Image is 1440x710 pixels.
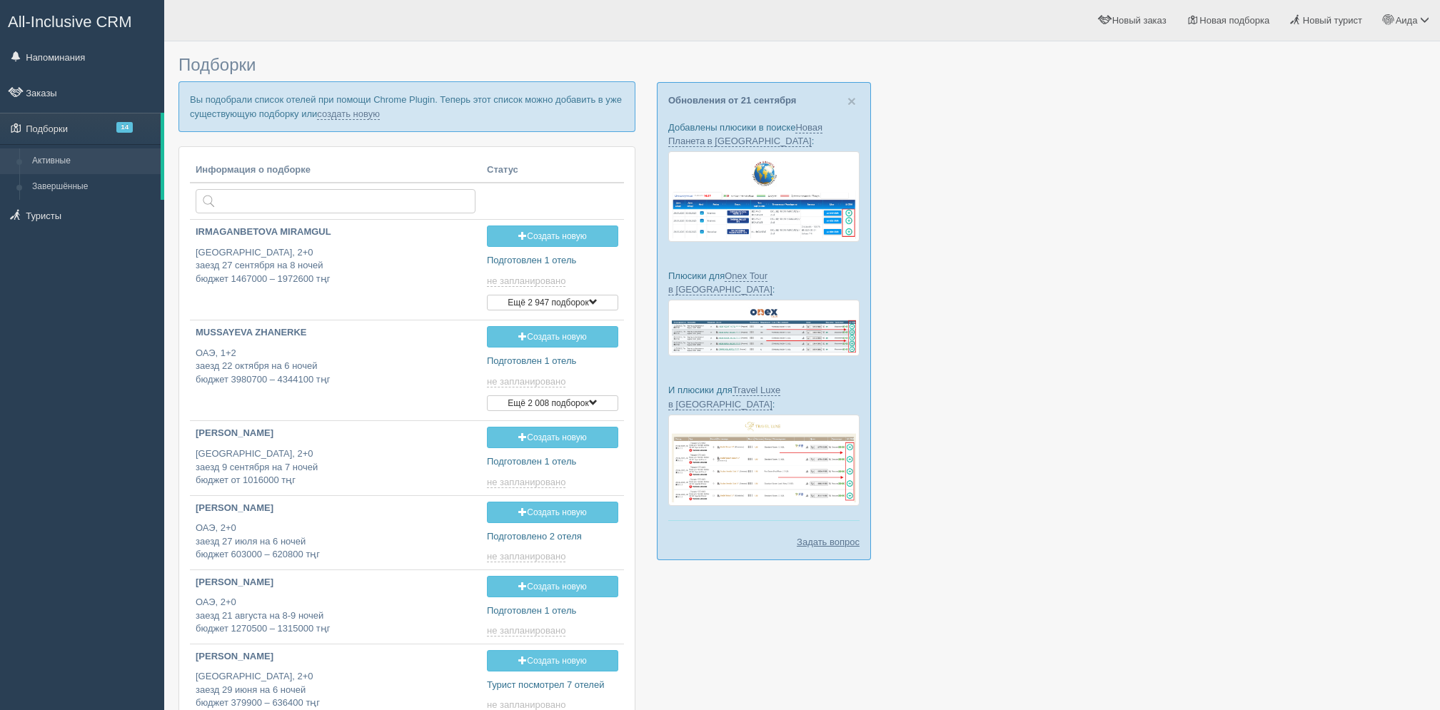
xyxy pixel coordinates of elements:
[317,108,380,120] a: создать новую
[487,376,568,387] a: не запланировано
[668,121,860,148] p: Добавлены плюсики в поиске :
[190,570,481,642] a: [PERSON_NAME] ОАЭ, 2+0заезд 21 августа на 8-9 ночейбюджет 1270500 – 1315000 тңг
[1,1,163,40] a: All-Inclusive CRM
[196,650,475,664] p: [PERSON_NAME]
[487,551,565,562] span: не запланировано
[487,275,568,287] a: не запланировано
[196,189,475,213] input: Поиск по стране или туристу
[196,326,475,340] p: MUSSAYEVA ZHANERKE
[487,427,618,448] a: Создать новую
[668,385,780,410] a: Travel Luxe в [GEOGRAPHIC_DATA]
[116,122,133,133] span: 14
[487,625,568,637] a: не запланировано
[487,679,618,692] p: Турист посмотрел 7 отелей
[487,355,618,368] p: Подготовлен 1 отель
[8,13,132,31] span: All-Inclusive CRM
[487,295,618,310] button: Ещё 2 947 подборок
[196,447,475,487] p: [GEOGRAPHIC_DATA], 2+0 заезд 9 сентября на 7 ночей бюджет от 1016000 тңг
[196,522,475,562] p: ОАЭ, 2+0 заезд 27 июля на 6 ночей бюджет 603000 – 620800 тңг
[190,158,481,183] th: Информация о подборке
[196,596,475,636] p: ОАЭ, 2+0 заезд 21 августа на 8-9 ночей бюджет 1270500 – 1315000 тңг
[668,415,860,507] img: travel-luxe-%D0%BF%D0%BE%D0%B4%D0%B1%D0%BE%D1%80%D0%BA%D0%B0-%D1%81%D1%80%D0%BC-%D0%B4%D0%BB%D1%8...
[487,225,618,247] a: Создать новую
[797,535,860,549] a: Задать вопрос
[1396,15,1418,26] span: Аида
[196,576,475,589] p: [PERSON_NAME]
[487,502,618,523] a: Создать новую
[196,246,475,286] p: [GEOGRAPHIC_DATA], 2+0 заезд 27 сентября на 8 ночей бюджет 1467000 – 1972600 тңг
[1112,15,1167,26] span: Новый заказ
[26,148,161,174] a: Активные
[196,427,475,440] p: [PERSON_NAME]
[190,496,481,568] a: [PERSON_NAME] ОАЭ, 2+0заезд 27 июля на 6 ночейбюджет 603000 – 620800 тңг
[26,174,161,200] a: Завершённые
[487,254,618,268] p: Подготовлен 1 отель
[487,275,565,287] span: не запланировано
[196,670,475,710] p: [GEOGRAPHIC_DATA], 2+0 заезд 29 июня на 6 ночей бюджет 379900 – 636400 тңг
[190,320,481,398] a: MUSSAYEVA ZHANERKE ОАЭ, 1+2заезд 22 октября на 6 ночейбюджет 3980700 – 4344100 тңг
[178,81,635,131] p: Вы подобрали список отелей при помощи Chrome Plugin. Теперь этот список можно добавить в уже суще...
[487,477,565,488] span: не запланировано
[487,455,618,469] p: Подготовлен 1 отель
[487,625,565,637] span: не запланировано
[847,93,856,108] button: Close
[196,225,475,239] p: IRMAGANBETOVA MIRAMGUL
[481,158,624,183] th: Статус
[1303,15,1362,26] span: Новый турист
[487,551,568,562] a: не запланировано
[178,55,256,74] span: Подборки
[487,477,568,488] a: не запланировано
[196,502,475,515] p: [PERSON_NAME]
[668,383,860,410] p: И плюсики для :
[847,93,856,109] span: ×
[487,576,618,597] a: Создать новую
[487,395,618,411] button: Ещё 2 008 подборок
[1199,15,1269,26] span: Новая подборка
[668,151,860,241] img: new-planet-%D0%BF%D1%96%D0%B4%D0%B1%D1%96%D1%80%D0%BA%D0%B0-%D1%81%D1%80%D0%BC-%D0%B4%D0%BB%D1%8F...
[196,347,475,387] p: ОАЭ, 1+2 заезд 22 октября на 6 ночей бюджет 3980700 – 4344100 тңг
[668,95,796,106] a: Обновления от 21 сентября
[487,326,618,348] a: Создать новую
[487,604,618,618] p: Подготовлен 1 отель
[487,650,618,671] a: Создать новую
[668,300,860,356] img: onex-tour-proposal-crm-for-travel-agency.png
[487,376,565,387] span: не запланировано
[668,269,860,296] p: Плюсики для :
[190,421,481,493] a: [PERSON_NAME] [GEOGRAPHIC_DATA], 2+0заезд 9 сентября на 7 ночейбюджет от 1016000 тңг
[190,220,481,298] a: IRMAGANBETOVA MIRAMGUL [GEOGRAPHIC_DATA], 2+0заезд 27 сентября на 8 ночейбюджет 1467000 – 1972600...
[487,530,618,544] p: Подготовлено 2 отеля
